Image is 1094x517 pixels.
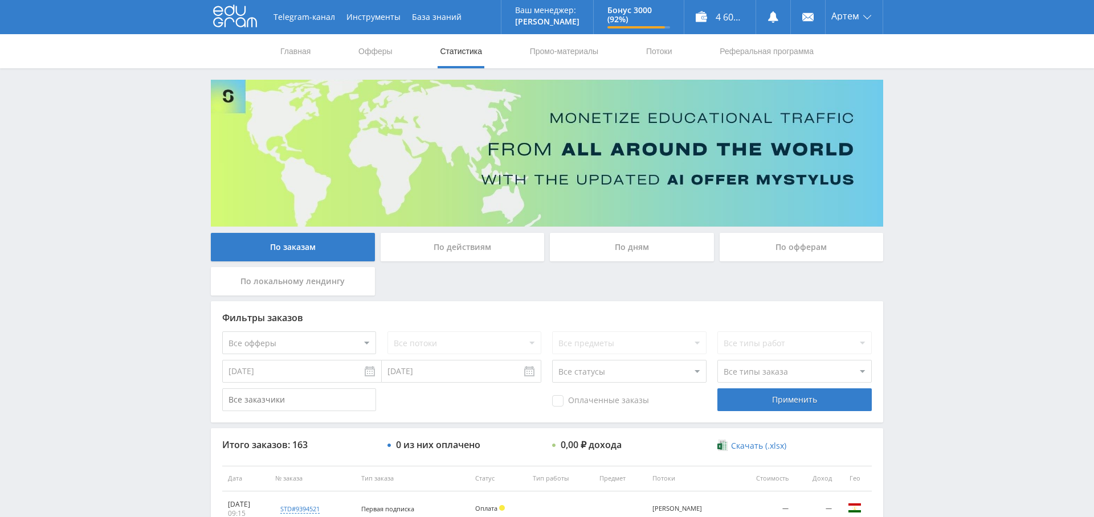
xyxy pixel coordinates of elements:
a: Реферальная программа [719,34,815,68]
span: Оплаченные заказы [552,395,649,407]
p: [PERSON_NAME] [515,17,579,26]
a: Потоки [645,34,673,68]
div: По локальному лендингу [211,267,375,296]
p: Ваш менеджер: [515,6,579,15]
div: По заказам [211,233,375,261]
div: По дням [550,233,714,261]
input: Все заказчики [222,388,376,411]
a: Офферы [357,34,394,68]
div: Фильтры заказов [222,313,872,323]
img: Banner [211,80,883,227]
div: По офферам [720,233,884,261]
div: По действиям [381,233,545,261]
div: Применить [717,388,871,411]
a: Промо-материалы [529,34,599,68]
a: Статистика [439,34,483,68]
span: Артем [831,11,859,20]
a: Главная [279,34,312,68]
p: Бонус 3000 (92%) [607,6,670,24]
